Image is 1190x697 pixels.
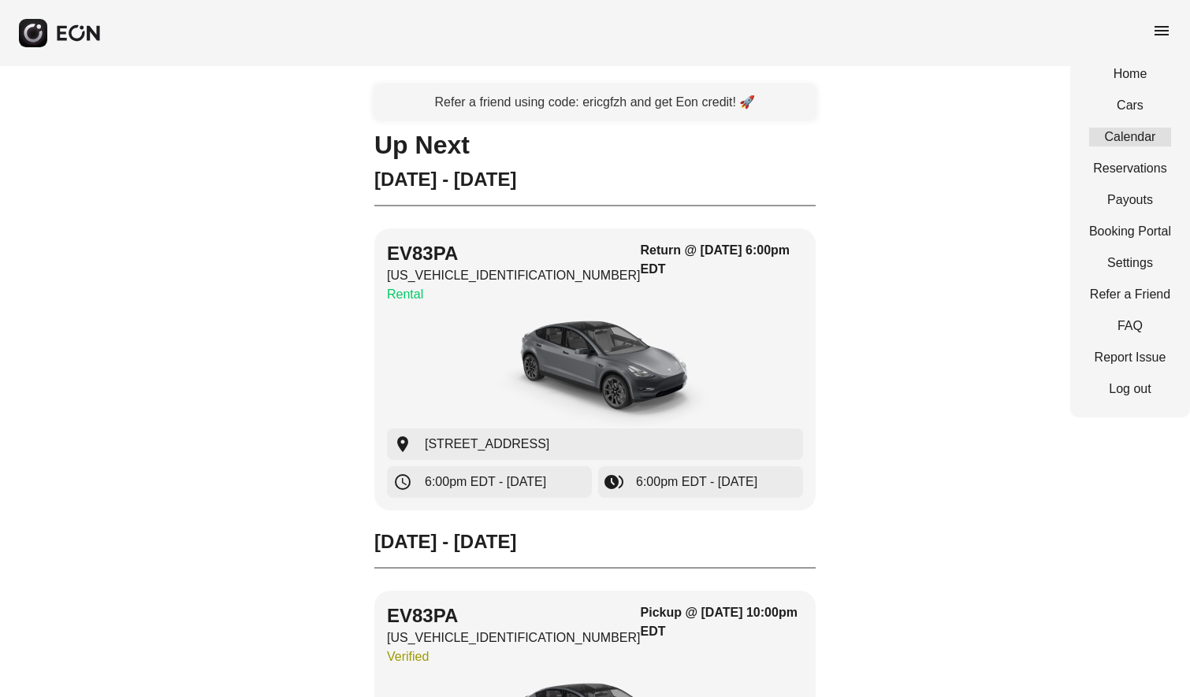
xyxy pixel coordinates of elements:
span: 6:00pm EDT - [DATE] [636,473,757,491]
img: car [477,310,713,428]
span: 6:00pm EDT - [DATE] [425,473,546,491]
a: Payouts [1089,191,1171,209]
span: [STREET_ADDRESS] [425,435,549,454]
a: Reservations [1089,159,1171,178]
span: schedule [393,473,412,491]
h3: Pickup @ [DATE] 10:00pm EDT [641,603,803,641]
h1: Up Next [374,135,816,154]
a: Refer a friend using code: ericgfzh and get Eon credit! 🚀 [374,85,816,120]
h2: EV83PA [387,241,641,266]
a: Home [1089,65,1171,83]
button: EV83PA[US_VEHICLE_IDENTIFICATION_NUMBER]RentalReturn @ [DATE] 6:00pm EDTcar[STREET_ADDRESS]6:00pm... [374,228,816,510]
a: FAQ [1089,317,1171,336]
a: Settings [1089,254,1171,272]
a: Calendar [1089,128,1171,146]
span: browse_gallery [604,473,623,491]
h2: EV83PA [387,603,641,628]
h2: [DATE] - [DATE] [374,529,816,554]
a: Booking Portal [1089,222,1171,241]
span: menu [1152,21,1171,40]
p: [US_VEHICLE_IDENTIFICATION_NUMBER] [387,266,641,285]
h3: Return @ [DATE] 6:00pm EDT [641,241,803,279]
span: location_on [393,435,412,454]
p: Rental [387,285,641,304]
a: Refer a Friend [1089,285,1171,304]
a: Report Issue [1089,348,1171,367]
h2: [DATE] - [DATE] [374,167,816,192]
p: Verified [387,647,641,666]
a: Cars [1089,96,1171,115]
a: Log out [1089,380,1171,399]
p: [US_VEHICLE_IDENTIFICATION_NUMBER] [387,628,641,647]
